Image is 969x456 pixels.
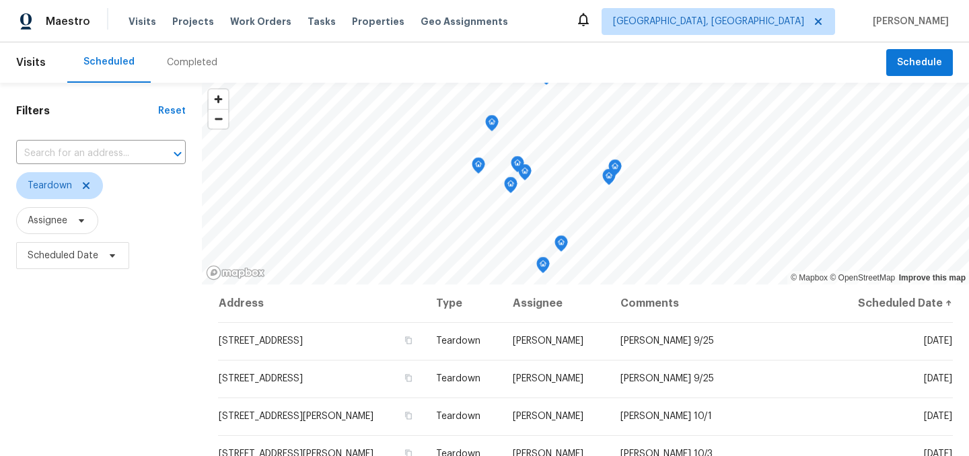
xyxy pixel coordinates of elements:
[352,15,404,28] span: Properties
[219,412,373,421] span: [STREET_ADDRESS][PERSON_NAME]
[436,336,480,346] span: Teardown
[308,17,336,26] span: Tasks
[168,145,187,163] button: Open
[28,179,72,192] span: Teardown
[436,412,480,421] span: Teardown
[402,372,415,384] button: Copy Address
[46,15,90,28] span: Maestro
[924,374,952,383] span: [DATE]
[791,273,828,282] a: Mapbox
[899,273,966,282] a: Improve this map
[830,273,895,282] a: OpenStreetMap
[472,157,485,178] div: Map marker
[219,374,303,383] span: [STREET_ADDRESS]
[518,164,532,185] div: Map marker
[897,54,942,71] span: Schedule
[485,115,499,136] div: Map marker
[513,374,583,383] span: [PERSON_NAME]
[28,249,98,262] span: Scheduled Date
[28,214,67,227] span: Assignee
[402,410,415,422] button: Copy Address
[554,235,568,256] div: Map marker
[402,334,415,346] button: Copy Address
[620,336,714,346] span: [PERSON_NAME] 9/25
[924,336,952,346] span: [DATE]
[218,284,425,322] th: Address
[536,257,550,278] div: Map marker
[172,15,214,28] span: Projects
[16,104,158,118] h1: Filters
[886,49,953,77] button: Schedule
[610,284,830,322] th: Comments
[219,336,303,346] span: [STREET_ADDRESS]
[620,412,712,421] span: [PERSON_NAME] 10/1
[209,89,228,109] button: Zoom in
[620,374,714,383] span: [PERSON_NAME] 9/25
[16,143,148,164] input: Search for an address...
[209,110,228,128] span: Zoom out
[425,284,502,322] th: Type
[924,412,952,421] span: [DATE]
[202,83,969,284] canvas: Map
[206,265,265,280] a: Mapbox homepage
[421,15,508,28] span: Geo Assignments
[867,15,949,28] span: [PERSON_NAME]
[167,56,217,69] div: Completed
[513,336,583,346] span: [PERSON_NAME]
[830,284,953,322] th: Scheduled Date ↑
[83,55,135,69] div: Scheduled
[230,15,291,28] span: Work Orders
[16,48,46,77] span: Visits
[436,374,480,383] span: Teardown
[158,104,186,118] div: Reset
[511,156,524,177] div: Map marker
[209,109,228,128] button: Zoom out
[613,15,804,28] span: [GEOGRAPHIC_DATA], [GEOGRAPHIC_DATA]
[129,15,156,28] span: Visits
[602,169,616,190] div: Map marker
[502,284,609,322] th: Assignee
[608,159,622,180] div: Map marker
[504,177,517,198] div: Map marker
[513,412,583,421] span: [PERSON_NAME]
